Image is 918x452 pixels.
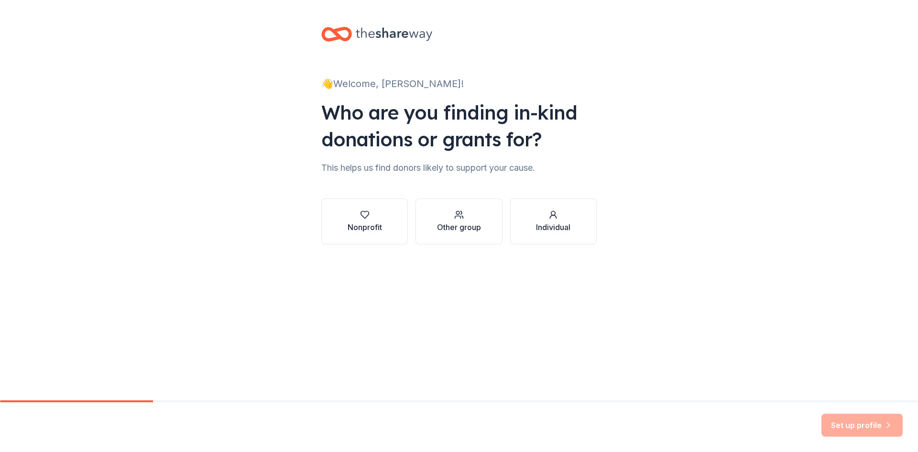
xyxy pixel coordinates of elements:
[321,160,597,176] div: This helps us find donors likely to support your cause.
[510,198,597,244] button: Individual
[321,99,597,153] div: Who are you finding in-kind donations or grants for?
[321,76,597,91] div: 👋 Welcome, [PERSON_NAME]!
[536,221,570,233] div: Individual
[437,221,481,233] div: Other group
[348,221,382,233] div: Nonprofit
[415,198,502,244] button: Other group
[321,198,408,244] button: Nonprofit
